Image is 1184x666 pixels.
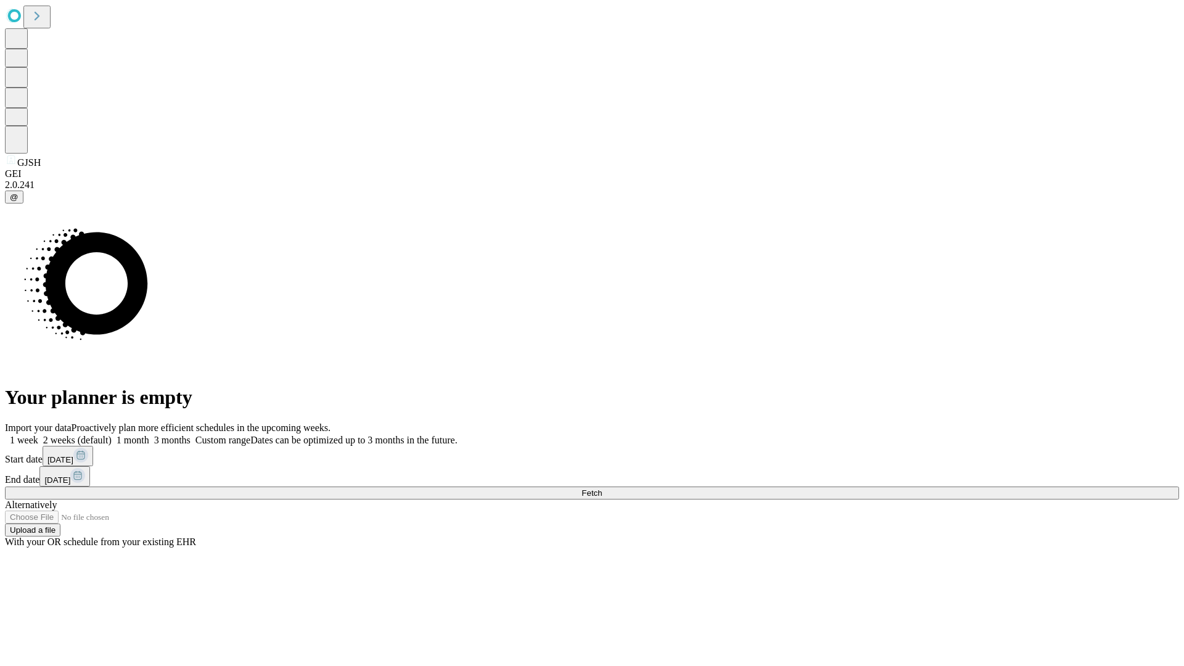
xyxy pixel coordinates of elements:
span: 1 month [117,435,149,445]
span: Custom range [195,435,250,445]
div: GEI [5,168,1179,179]
span: With your OR schedule from your existing EHR [5,536,196,547]
span: Proactively plan more efficient schedules in the upcoming weeks. [72,422,331,433]
span: Import your data [5,422,72,433]
span: 2 weeks (default) [43,435,112,445]
button: @ [5,191,23,203]
div: Start date [5,446,1179,466]
span: [DATE] [44,475,70,485]
div: End date [5,466,1179,487]
span: @ [10,192,18,202]
span: [DATE] [47,455,73,464]
button: [DATE] [43,446,93,466]
button: Upload a file [5,524,60,536]
button: [DATE] [39,466,90,487]
span: GJSH [17,157,41,168]
span: Alternatively [5,499,57,510]
span: Fetch [582,488,602,498]
div: 2.0.241 [5,179,1179,191]
span: Dates can be optimized up to 3 months in the future. [250,435,457,445]
button: Fetch [5,487,1179,499]
span: 1 week [10,435,38,445]
span: 3 months [154,435,191,445]
h1: Your planner is empty [5,386,1179,409]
